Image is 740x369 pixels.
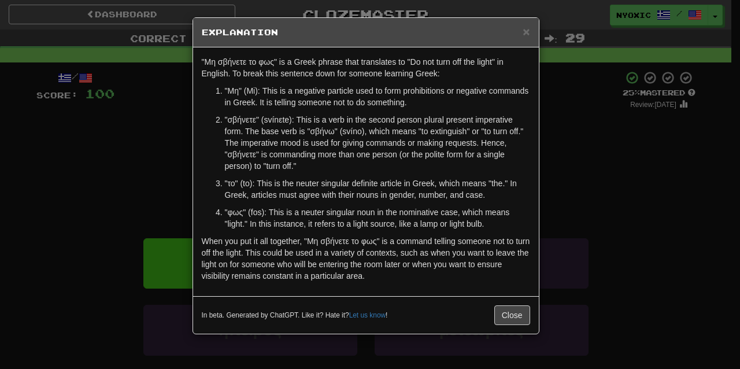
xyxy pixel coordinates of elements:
button: Close [494,305,530,325]
p: "σβήνετε" (svínεte): This is a verb in the second person plural present imperative form. The base... [225,114,530,172]
p: "Μη" (Mi): This is a negative particle used to form prohibitions or negative commands in Greek. I... [225,85,530,108]
p: When you put it all together, "Μη σβήνετε το φως" is a command telling someone not to turn off th... [202,235,530,282]
button: Close [523,25,530,38]
small: In beta. Generated by ChatGPT. Like it? Hate it? ! [202,311,388,320]
p: "Μη σβήνετε το φως" is a Greek phrase that translates to "Do not turn off the light" in English. ... [202,56,530,79]
a: Let us know [349,311,386,319]
h5: Explanation [202,27,530,38]
p: "το" (to): This is the neuter singular definite article in Greek, which means "the." In Greek, ar... [225,178,530,201]
p: "φως" (fos): This is a neuter singular noun in the nominative case, which means "light." In this ... [225,206,530,230]
span: × [523,25,530,38]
